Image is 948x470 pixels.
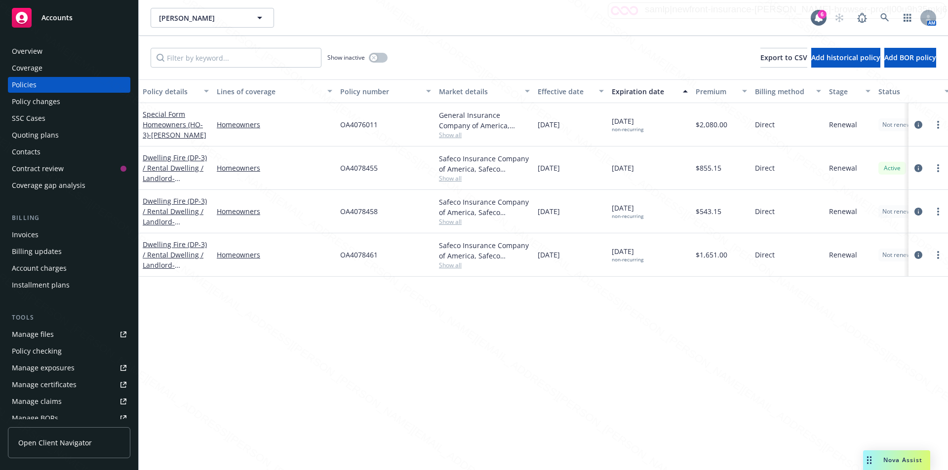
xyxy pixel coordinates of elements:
div: Premium [696,86,736,97]
button: [PERSON_NAME] [151,8,274,28]
a: more [932,162,944,174]
span: [DATE] [612,246,643,263]
a: Policy changes [8,94,130,109]
a: circleInformation [912,206,924,217]
span: [DATE] [538,163,560,173]
button: Lines of coverage [213,79,336,103]
a: Switch app [898,8,917,28]
div: Tools [8,313,130,323]
div: Manage files [12,326,54,342]
span: Direct [755,206,775,217]
a: Dwelling Fire (DP-3) / Rental Dwelling / Landlord [143,240,207,280]
button: Premium [692,79,751,103]
div: General Insurance Company of America, Safeco Insurance (Liberty Mutual) [439,110,530,131]
a: Coverage [8,60,130,76]
span: [DATE] [612,116,643,133]
span: $543.15 [696,206,721,217]
a: Manage BORs [8,410,130,426]
div: Manage claims [12,394,62,409]
div: Account charges [12,260,67,276]
span: Accounts [41,14,73,22]
span: [DATE] [612,163,634,173]
span: Renewal [829,119,857,130]
a: Homeowners [217,119,332,130]
span: Direct [755,250,775,260]
div: Manage BORs [12,410,58,426]
span: Show all [439,217,530,226]
span: Show all [439,131,530,139]
div: non-recurring [612,256,643,263]
span: [DATE] [538,206,560,217]
a: Dwelling Fire (DP-3) / Rental Dwelling / Landlord [143,196,207,237]
div: Billing method [755,86,810,97]
a: Quoting plans [8,127,130,143]
span: [DATE] [538,250,560,260]
div: Safeco Insurance Company of America, Safeco Insurance (Liberty Mutual) [439,240,530,261]
span: - [PERSON_NAME] [149,130,206,140]
div: Quoting plans [12,127,59,143]
a: Manage certificates [8,377,130,393]
span: Show all [439,261,530,269]
span: Add BOR policy [884,53,936,62]
input: Filter by keyword... [151,48,321,68]
div: non-recurring [612,126,643,133]
span: Not renewing [882,120,919,129]
a: Report a Bug [852,8,872,28]
a: Homeowners [217,163,332,173]
div: Coverage gap analysis [12,178,85,193]
div: non-recurring [612,213,643,219]
div: Contract review [12,161,64,177]
a: SSC Cases [8,110,130,126]
button: Expiration date [608,79,692,103]
div: Expiration date [612,86,677,97]
div: Effective date [538,86,593,97]
span: OA4078458 [340,206,378,217]
div: Safeco Insurance Company of America, Safeco Insurance [439,153,530,174]
span: [PERSON_NAME] [159,13,244,23]
span: Manage exposures [8,360,130,376]
span: OA4078461 [340,250,378,260]
span: OA4076011 [340,119,378,130]
div: Billing updates [12,244,62,259]
div: Billing [8,213,130,223]
a: Account charges [8,260,130,276]
span: Active [882,164,902,173]
a: Manage claims [8,394,130,409]
button: Stage [825,79,874,103]
span: Not renewing [882,251,919,259]
a: Manage files [8,326,130,342]
a: Special Form Homeowners (HO-3) [143,109,206,140]
a: more [932,206,944,217]
button: Billing method [751,79,825,103]
span: - [STREET_ADDRESS] [143,260,205,280]
span: Add historical policy [811,53,880,62]
div: Drag to move [863,450,875,470]
span: Show all [439,174,530,182]
a: Overview [8,43,130,59]
div: Invoices [12,227,39,243]
div: Stage [829,86,860,97]
div: Policy changes [12,94,60,109]
a: more [932,249,944,261]
div: SSC Cases [12,110,45,126]
div: Contacts [12,144,40,160]
div: Market details [439,86,519,97]
span: Open Client Navigator [18,437,92,448]
button: Nova Assist [863,450,930,470]
div: Policy details [143,86,198,97]
span: Show inactive [327,53,365,62]
span: Export to CSV [760,53,807,62]
div: Policy number [340,86,420,97]
span: [DATE] [612,203,643,219]
button: Export to CSV [760,48,807,68]
span: Direct [755,163,775,173]
button: Effective date [534,79,608,103]
a: Homeowners [217,250,332,260]
div: Status [878,86,939,97]
a: circleInformation [912,162,924,174]
div: Installment plans [12,277,70,293]
button: Market details [435,79,534,103]
div: Coverage [12,60,42,76]
div: Safeco Insurance Company of America, Safeco Insurance [439,197,530,217]
span: $1,651.00 [696,250,727,260]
